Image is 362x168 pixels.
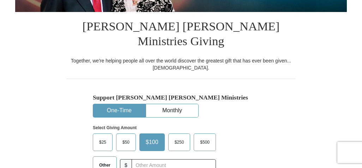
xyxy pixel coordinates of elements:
[93,104,145,117] button: One-Time
[197,137,213,148] span: $500
[66,57,296,71] div: Together, we're helping people all over the world discover the greatest gift that has ever been g...
[96,137,110,148] span: $25
[66,12,296,57] h1: [PERSON_NAME] [PERSON_NAME] Ministries Giving
[171,137,188,148] span: $250
[146,104,198,117] button: Monthly
[119,137,133,148] span: $50
[93,94,269,101] h5: Support [PERSON_NAME] [PERSON_NAME] Ministries
[142,137,162,148] span: $100
[93,125,137,130] strong: Select Giving Amount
